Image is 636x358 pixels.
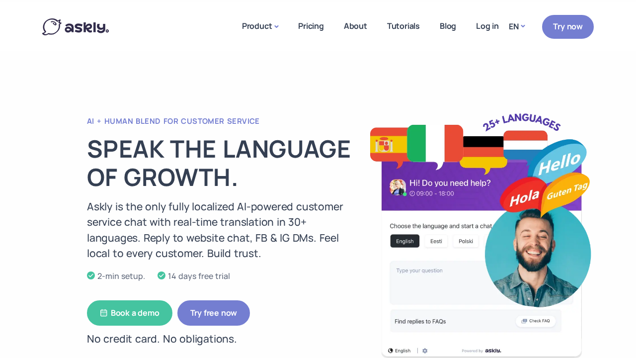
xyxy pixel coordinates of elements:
[288,2,334,50] a: Pricing
[542,15,594,38] a: Try now
[87,199,355,262] p: Askly is the only fully localized AI-powered customer service chat with real-time translation in ...
[334,2,377,50] a: About
[87,116,355,126] h2: AI + HUMAN BLEND FOR CUSTOMER SERVICE
[509,19,524,34] a: EN
[165,270,233,281] span: 14 days free trial
[87,331,355,348] p: No credit card. No obligations.
[377,2,430,50] a: Tutorials
[466,2,509,50] a: Log in
[95,270,148,281] span: 2-min setup.
[370,113,591,358] img: chat-window-multilanguage-ai.webp
[87,300,172,326] a: Book a demo
[177,300,250,326] a: Try free now
[430,2,466,50] a: Blog
[232,2,288,51] a: Product
[42,18,109,35] img: Askly
[87,134,355,191] h1: Speak the language of growth.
